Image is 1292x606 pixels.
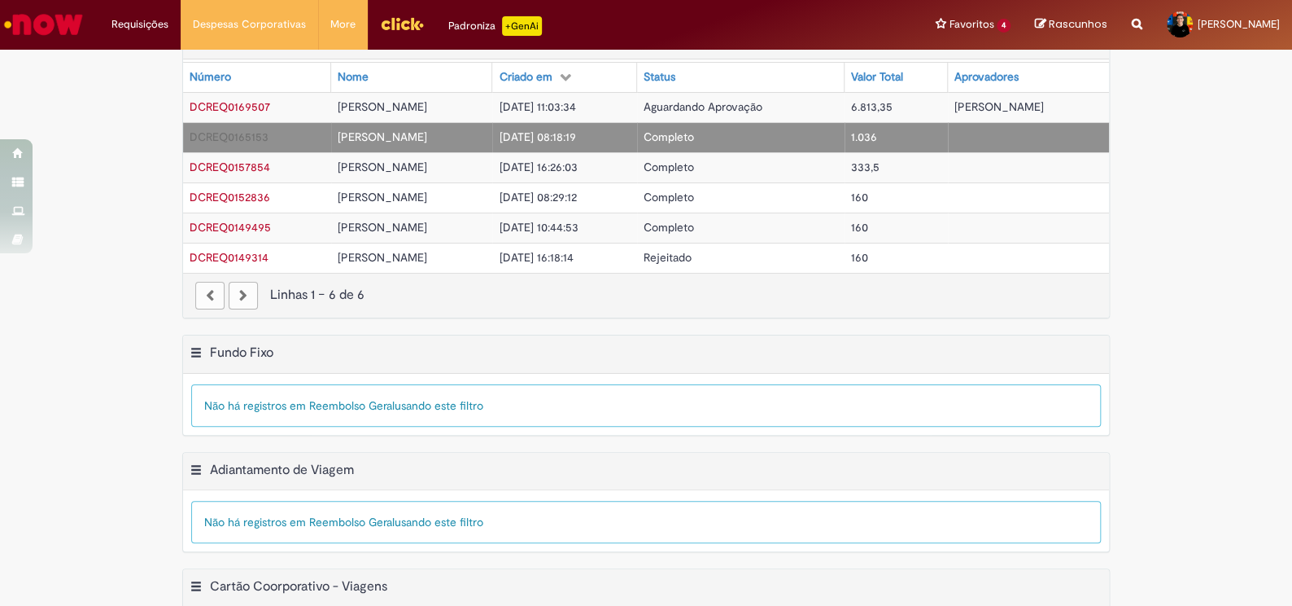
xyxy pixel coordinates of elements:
span: DCREQ0169507 [190,99,270,114]
button: Adiantamento de Viagem Menu de contexto [190,462,203,483]
span: [PERSON_NAME] [338,190,427,204]
span: Rejeitado [644,250,692,265]
p: +GenAi [502,16,542,36]
span: [PERSON_NAME] [338,220,427,235]
span: [DATE] 10:44:53 [499,220,578,235]
div: Linhas 1 − 6 de 6 [195,286,1097,305]
div: Aprovadores [954,69,1019,86]
span: Completo [644,160,694,174]
span: [DATE] 11:03:34 [499,99,575,114]
span: [PERSON_NAME] [338,99,427,114]
span: [DATE] 16:26:03 [499,160,577,174]
span: DCREQ0149314 [190,250,268,265]
span: Favoritos [949,16,993,33]
div: Valor Total [851,69,903,86]
div: Número [190,69,231,86]
span: Completo [644,220,694,235]
h2: Adiantamento de Viagem [210,462,354,478]
img: click_logo_yellow_360x200.png [380,11,424,36]
span: 160 [851,250,868,265]
span: Despesas Corporativas [193,16,306,33]
span: DCREQ0149495 [190,220,271,235]
nav: paginação [183,273,1109,318]
a: Abrir Registro: DCREQ0157854 [190,160,270,174]
span: DCREQ0165153 [190,130,268,144]
span: [PERSON_NAME] [338,160,427,174]
div: Status [644,69,675,86]
span: Rascunhos [1049,16,1107,32]
a: Abrir Registro: DCREQ0149495 [190,220,271,235]
a: Rascunhos [1035,17,1107,33]
button: Fundo Fixo Menu de contexto [190,345,203,366]
div: Não há registros em Reembolso Geral [191,384,1101,427]
span: 333,5 [851,160,880,174]
span: More [330,16,356,33]
span: Completo [644,190,694,204]
span: usando este filtro [395,398,483,413]
span: 160 [851,220,868,235]
span: [DATE] 08:29:12 [499,190,576,204]
span: 1.036 [851,130,877,144]
span: 160 [851,190,868,204]
span: [PERSON_NAME] [338,250,427,265]
div: Nome [338,69,369,86]
h2: Fundo Fixo [210,345,273,361]
h2: Cartão Coorporativo - Viagens [210,579,387,595]
a: Abrir Registro: DCREQ0169507 [190,99,270,114]
button: Cartão Coorporativo - Viagens Menu de contexto [190,578,203,599]
span: Aguardando Aprovação [644,99,762,114]
span: 4 [997,19,1010,33]
span: [PERSON_NAME] [1198,17,1280,31]
span: [DATE] 08:18:19 [499,130,575,144]
span: [PERSON_NAME] [338,130,427,144]
img: ServiceNow [2,8,85,41]
span: DCREQ0152836 [190,190,270,204]
div: Não há registros em Reembolso Geral [191,501,1101,543]
div: Criado em [499,69,552,86]
span: 6.813,35 [851,99,893,114]
span: Completo [644,130,694,144]
div: Padroniza [448,16,542,36]
span: [PERSON_NAME] [954,99,1044,114]
span: [DATE] 16:18:14 [499,250,573,265]
a: Abrir Registro: DCREQ0149314 [190,250,268,265]
span: Requisições [111,16,168,33]
a: Abrir Registro: DCREQ0152836 [190,190,270,204]
a: Abrir Registro: DCREQ0165153 [190,130,268,144]
span: usando este filtro [395,515,483,529]
span: DCREQ0157854 [190,160,270,174]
